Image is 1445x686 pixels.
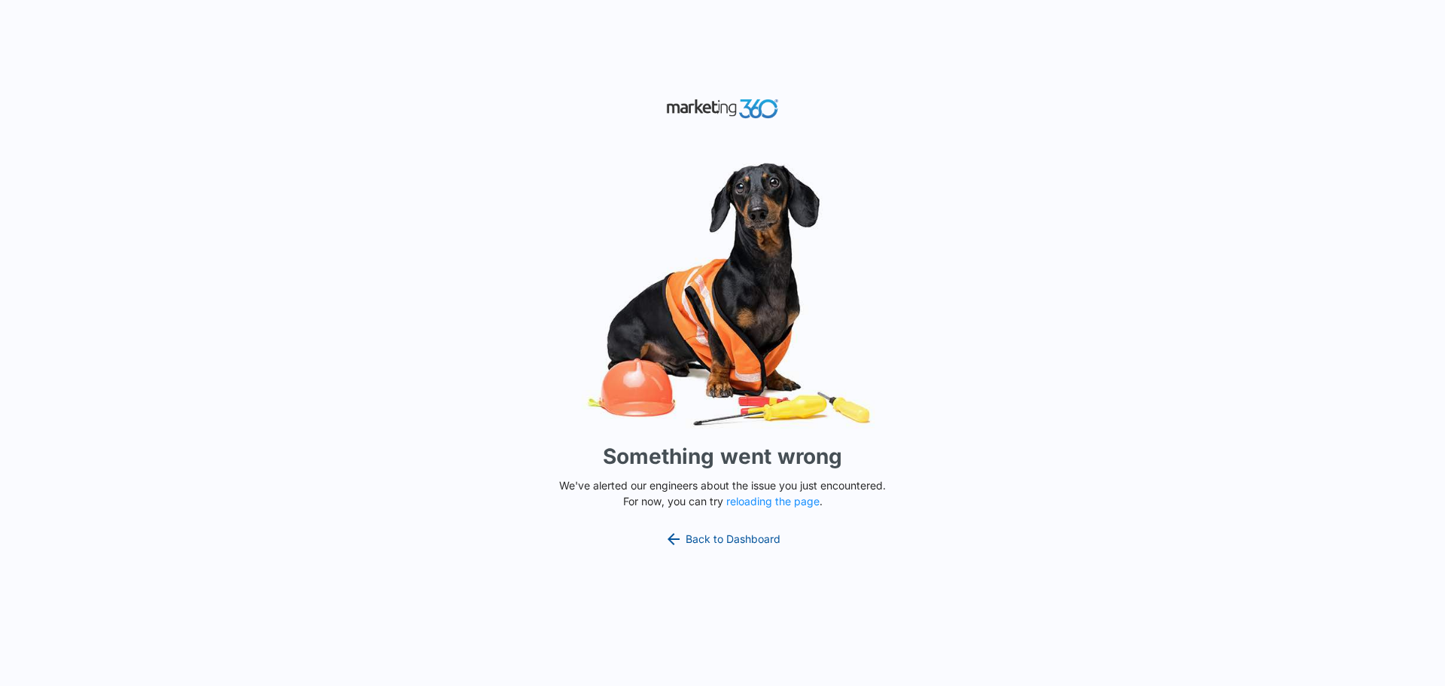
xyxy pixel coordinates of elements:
[497,154,948,434] img: Sad Dog
[726,495,820,508] button: reloading the page
[603,441,842,472] h1: Something went wrong
[553,477,892,509] p: We've alerted our engineers about the issue you just encountered. For now, you can try .
[665,530,780,548] a: Back to Dashboard
[666,96,779,122] img: Marketing 360 Logo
